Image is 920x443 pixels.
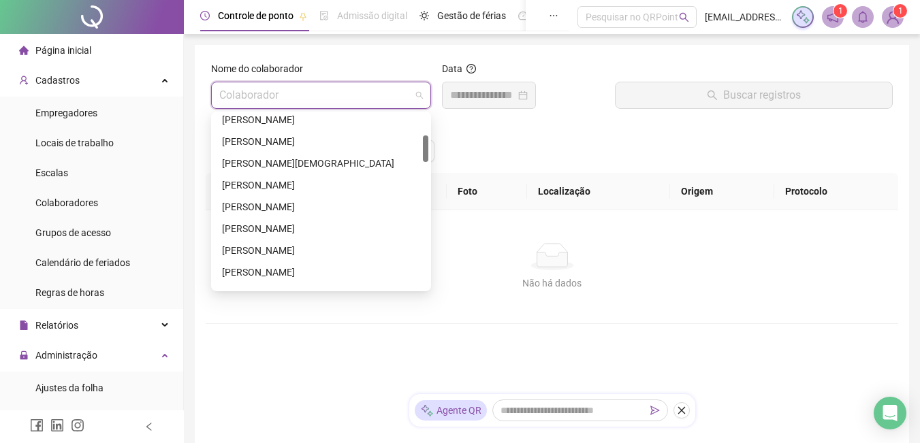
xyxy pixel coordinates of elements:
[857,11,869,23] span: bell
[211,61,312,76] label: Nome do colaborador
[222,112,420,127] div: [PERSON_NAME]
[218,10,294,21] span: Controle de ponto
[677,406,686,415] span: close
[19,350,29,360] span: lock
[419,11,429,20] span: sun
[883,7,903,27] img: 69000
[834,4,847,18] sup: 1
[35,227,111,238] span: Grupos de acesso
[19,76,29,85] span: user-add
[214,218,428,240] div: GABRIEL GOMES LIMA
[214,196,428,218] div: FREDIMARCIO FERREIRA DE AZEVEDO
[299,12,307,20] span: pushpin
[337,10,407,21] span: Admissão digital
[214,283,428,305] div: KATIANE SILVA DOS SANTOS
[415,400,487,421] div: Agente QR
[222,156,420,171] div: [PERSON_NAME][DEMOGRAPHIC_DATA]
[35,350,97,361] span: Administração
[447,173,527,210] th: Foto
[874,397,906,429] div: Open Intercom Messenger
[705,10,784,24] span: [EMAIL_ADDRESS][DOMAIN_NAME]
[214,261,428,283] div: JAQUELINE DA SILVA MOREIRA
[19,46,29,55] span: home
[466,64,476,73] span: question-circle
[214,174,428,196] div: EMANUELE SANTANA SANTOS
[442,63,462,74] span: Data
[214,240,428,261] div: GEOVANA DE AQUINO DE SOUZA
[222,243,420,258] div: [PERSON_NAME]
[222,199,420,214] div: [PERSON_NAME]
[214,131,428,152] div: EDUARDO OLIVEIRA ARAUJO
[35,137,114,148] span: Locais de trabalho
[214,152,428,174] div: ELAINE JESUS DA SILVA
[795,10,810,24] img: sparkle-icon.fc2bf0ac1784a2077858766a79e2daf3.svg
[200,11,210,20] span: clock-circle
[222,265,420,280] div: [PERSON_NAME]
[35,167,68,178] span: Escalas
[222,286,420,301] div: [PERSON_NAME]
[35,287,104,298] span: Regras de horas
[35,382,104,393] span: Ajustes da folha
[222,178,420,193] div: [PERSON_NAME]
[214,109,428,131] div: EDSON NASCIMENTO DOS SANTOS
[670,173,774,210] th: Origem
[19,321,29,330] span: file
[615,82,893,109] button: Buscar registros
[420,404,434,418] img: sparkle-icon.fc2bf0ac1784a2077858766a79e2daf3.svg
[679,12,689,22] span: search
[144,422,154,431] span: left
[898,6,903,16] span: 1
[893,4,907,18] sup: Atualize o seu contato no menu Meus Dados
[35,45,91,56] span: Página inicial
[35,320,78,331] span: Relatórios
[437,10,506,21] span: Gestão de férias
[650,406,660,415] span: send
[50,419,64,432] span: linkedin
[527,173,671,210] th: Localização
[518,11,528,20] span: dashboard
[30,419,44,432] span: facebook
[222,276,882,291] div: Não há dados
[774,173,898,210] th: Protocolo
[35,197,98,208] span: Colaboradores
[222,221,420,236] div: [PERSON_NAME]
[838,6,843,16] span: 1
[71,419,84,432] span: instagram
[35,257,130,268] span: Calendário de feriados
[319,11,329,20] span: file-done
[827,11,839,23] span: notification
[35,108,97,118] span: Empregadores
[222,134,420,149] div: [PERSON_NAME]
[549,11,558,20] span: ellipsis
[35,75,80,86] span: Cadastros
